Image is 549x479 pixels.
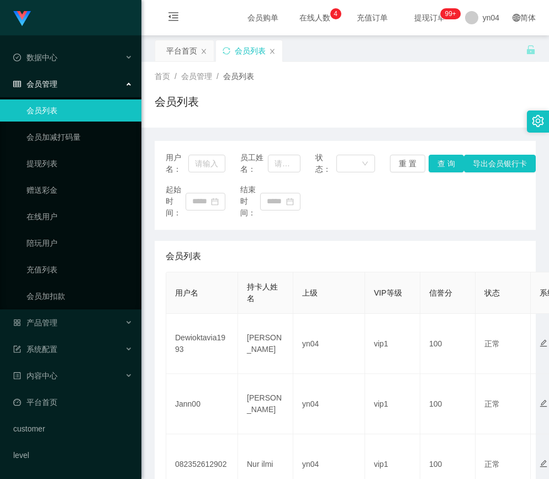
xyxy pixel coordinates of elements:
[294,14,336,22] span: 在线人数
[526,45,536,55] i: 图标: unlock
[235,40,266,61] div: 会员列表
[13,391,133,413] a: 图标: dashboard平台首页
[13,54,21,61] i: 图标: check-circle-o
[166,40,197,61] div: 平台首页
[13,53,57,62] span: 数据中心
[240,184,260,219] span: 结束时间：
[27,285,133,307] a: 会员加扣款
[247,282,278,303] span: 持卡人姓名
[238,314,293,374] td: [PERSON_NAME]
[211,198,219,206] i: 图标: calendar
[166,314,238,374] td: Dewioktavia1993
[334,8,337,19] p: 4
[293,314,365,374] td: yn04
[420,374,476,434] td: 100
[27,179,133,201] a: 赠送彩金
[13,372,21,380] i: 图标: profile
[175,288,198,297] span: 用户名
[13,11,31,27] img: logo.9652507e.png
[532,115,544,127] i: 图标: setting
[166,250,201,263] span: 会员列表
[223,72,254,81] span: 会员列表
[440,8,460,19] sup: 282
[390,155,425,172] button: 重 置
[268,155,300,172] input: 请输入
[484,460,500,469] span: 正常
[362,160,368,168] i: 图标: down
[13,345,21,353] i: 图标: form
[365,314,420,374] td: vip1
[365,374,420,434] td: vip1
[155,72,170,81] span: 首页
[484,399,500,408] span: 正常
[293,374,365,434] td: yn04
[13,418,133,440] a: customer
[540,460,547,467] i: 图标: edit
[27,232,133,254] a: 陪玩用户
[13,371,57,380] span: 内容中心
[27,99,133,122] a: 会员列表
[374,288,402,297] span: VIP等级
[188,155,225,172] input: 请输入
[464,155,536,172] button: 导出会员银行卡
[166,374,238,434] td: Jann00
[240,152,268,175] span: 员工姓名：
[409,14,451,22] span: 提现订单
[13,444,133,466] a: level
[429,155,464,172] button: 查 询
[166,184,186,219] span: 起始时间：
[484,288,500,297] span: 状态
[13,80,57,88] span: 会员管理
[13,345,57,354] span: 系统配置
[223,47,230,55] i: 图标: sync
[166,152,188,175] span: 用户名：
[175,72,177,81] span: /
[302,288,318,297] span: 上级
[513,14,520,22] i: 图标: global
[540,339,547,347] i: 图标: edit
[27,206,133,228] a: 在线用户
[155,1,192,36] i: 图标: menu-fold
[200,48,207,55] i: 图标: close
[484,339,500,348] span: 正常
[429,288,452,297] span: 信誉分
[269,48,276,55] i: 图标: close
[27,259,133,281] a: 充值列表
[27,152,133,175] a: 提现列表
[13,318,57,327] span: 产品管理
[27,126,133,148] a: 会员加减打码量
[181,72,212,81] span: 会员管理
[315,152,337,175] span: 状态：
[330,8,341,19] sup: 4
[217,72,219,81] span: /
[351,14,393,22] span: 充值订单
[13,319,21,327] i: 图标: appstore-o
[540,399,547,407] i: 图标: edit
[420,314,476,374] td: 100
[13,80,21,88] i: 图标: table
[286,198,294,206] i: 图标: calendar
[238,374,293,434] td: [PERSON_NAME]
[155,93,199,110] h1: 会员列表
